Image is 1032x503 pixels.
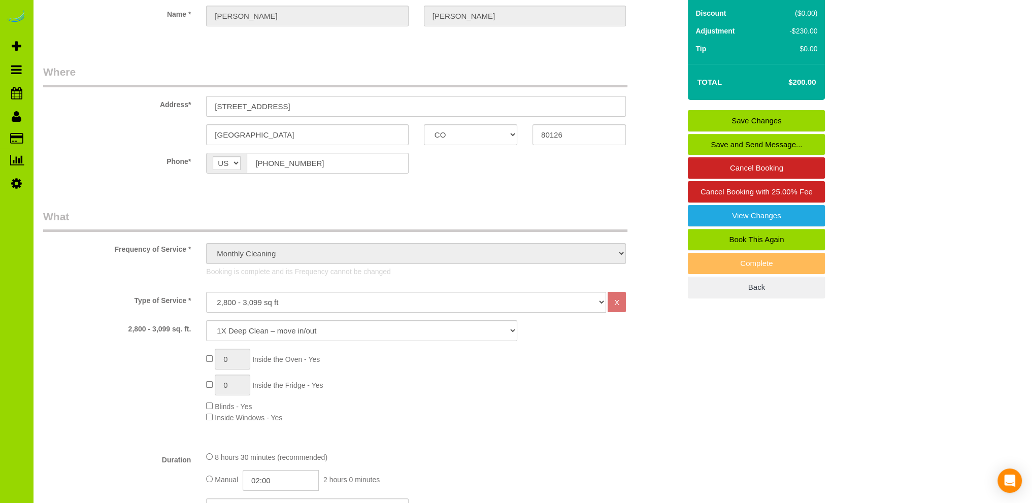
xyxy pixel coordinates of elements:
label: Phone* [36,153,198,166]
span: Manual [215,476,238,484]
a: Cancel Booking [688,157,825,179]
label: 2,800 - 3,099 sq. ft. [36,320,198,334]
span: Blinds - Yes [215,403,252,411]
label: Address* [36,96,198,110]
legend: What [43,209,627,232]
a: Book This Again [688,229,825,250]
span: 2 hours 0 minutes [323,476,380,484]
input: Zip Code* [532,124,626,145]
input: First Name* [206,6,408,26]
p: Booking is complete and its Frequency cannot be changed [206,266,626,277]
span: Inside the Fridge - Yes [252,381,323,389]
span: Inside Windows - Yes [215,414,282,422]
label: Duration [36,451,198,465]
label: Frequency of Service * [36,241,198,254]
label: Type of Service * [36,292,198,306]
span: Inside the Oven - Yes [252,355,320,363]
label: Adjustment [695,26,735,36]
span: Cancel Booking with 25.00% Fee [701,187,813,196]
input: Phone* [247,153,408,174]
label: Tip [695,44,706,54]
img: Automaid Logo [6,10,26,24]
a: Save and Send Message... [688,134,825,155]
input: Last Name* [424,6,626,26]
legend: Where [43,64,627,87]
span: 8 hours 30 minutes (recommended) [215,453,327,461]
a: Save Changes [688,110,825,131]
div: $0.00 [768,44,817,54]
label: Discount [695,8,726,18]
input: City* [206,124,408,145]
h4: $200.00 [758,78,816,87]
a: Back [688,277,825,298]
div: ($0.00) [768,8,817,18]
label: Name * [36,6,198,19]
strong: Total [697,78,722,86]
a: View Changes [688,205,825,226]
a: Cancel Booking with 25.00% Fee [688,181,825,203]
div: Open Intercom Messenger [997,468,1022,493]
div: -$230.00 [768,26,817,36]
